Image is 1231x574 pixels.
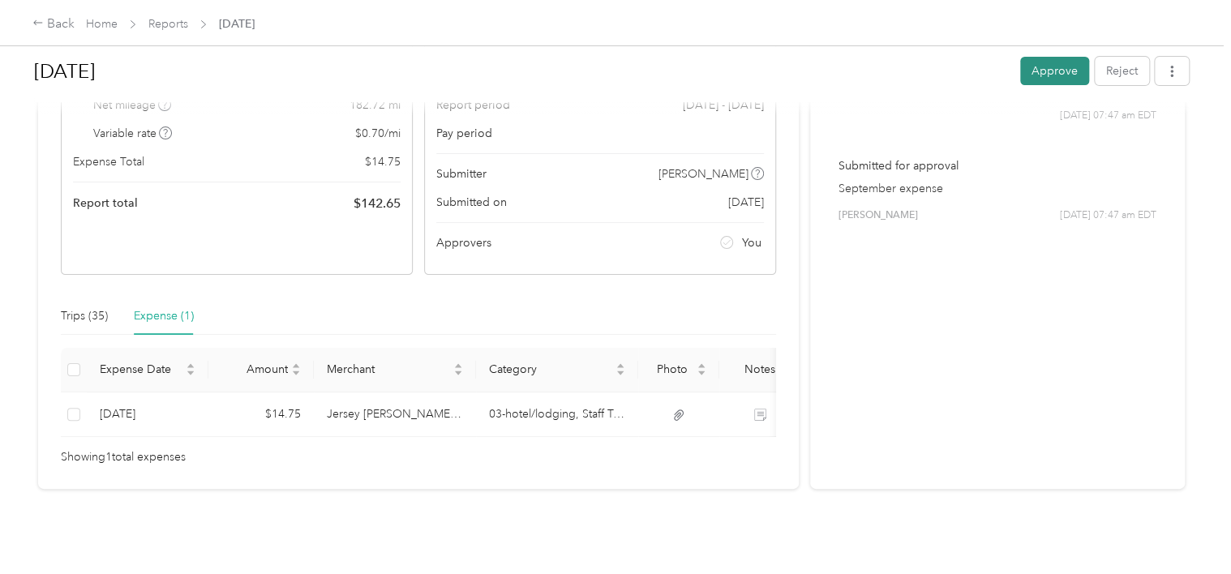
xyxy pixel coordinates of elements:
span: caret-up [615,361,625,371]
td: Jersey Mike's Subs [314,392,476,437]
span: [DATE] [728,194,764,211]
span: $ 0.70 / mi [355,125,401,142]
th: Category [476,348,638,392]
span: Report total [73,195,138,212]
th: Merchant [314,348,476,392]
span: Showing 1 total expenses [61,448,186,466]
div: Expense (1) [134,307,194,325]
span: Amount [221,362,288,376]
p: September expense [839,180,1156,197]
span: Submitter [436,165,487,182]
span: [DATE] [219,15,255,32]
span: [DATE] 07:47 am EDT [1060,208,1156,223]
td: 9-26-2025 [87,392,208,437]
span: $ 14.75 [365,153,401,170]
span: $ 142.65 [354,194,401,213]
span: caret-down [186,368,195,378]
span: Merchant [327,362,450,376]
span: caret-up [186,361,195,371]
span: caret-up [291,361,301,371]
span: caret-down [615,368,625,378]
span: caret-up [453,361,463,371]
span: Approvers [436,234,491,251]
span: [DATE] 07:47 am EDT [1060,109,1156,123]
span: caret-down [697,368,706,378]
iframe: Everlance-gr Chat Button Frame [1140,483,1231,574]
button: Reject [1095,57,1149,85]
span: Pay period [436,125,492,142]
span: Variable rate [93,125,173,142]
span: Submitted on [436,194,507,211]
th: Expense Date [87,348,208,392]
th: Amount [208,348,314,392]
span: caret-up [697,361,706,371]
span: [PERSON_NAME] [839,208,918,223]
h1: Sep 2025 [34,52,1009,91]
span: caret-down [453,368,463,378]
th: Photo [638,348,719,392]
span: Category [489,362,612,376]
a: Reports [148,17,188,31]
span: Photo [651,362,693,376]
div: Back [32,15,75,34]
p: Submitted for approval [839,157,1156,174]
div: Trips (35) [61,307,108,325]
span: [PERSON_NAME] [658,165,748,182]
button: Approve [1020,57,1089,85]
td: 03-hotel/lodging, Staff Travel, Meals (66020) [476,392,638,437]
span: You [742,234,761,251]
span: caret-down [291,368,301,378]
th: Notes [719,348,800,392]
a: Home [86,17,118,31]
span: Expense Total [73,153,144,170]
span: Expense Date [100,362,182,376]
td: $14.75 [208,392,314,437]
